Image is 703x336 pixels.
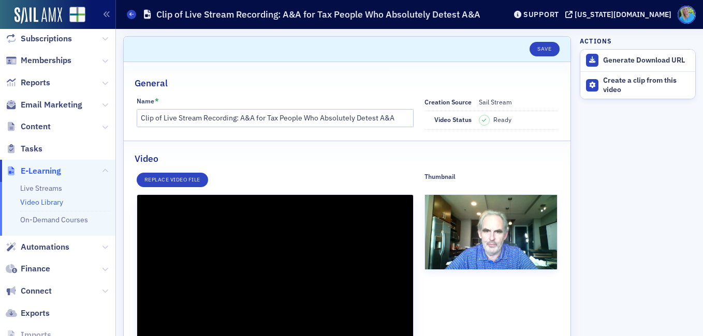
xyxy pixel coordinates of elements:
[530,42,559,56] button: Save
[6,263,50,274] a: Finance
[523,10,559,19] div: Support
[20,184,62,193] a: Live Streams
[479,111,558,129] dd: Ready
[580,71,695,99] button: Create a clip from this video
[565,11,675,18] button: [US_STATE][DOMAIN_NAME]
[135,77,168,90] h2: General
[6,55,71,66] a: Memberships
[6,241,69,253] a: Automations
[156,8,480,21] h1: Clip of Live Stream Recording: A&A for Tax People Who Absolutely Detest A&A
[62,7,85,24] a: View Homepage
[21,285,52,297] span: Connect
[6,99,82,111] a: Email Marketing
[155,97,159,104] abbr: This field is required
[14,7,62,24] img: SailAMX
[21,77,50,88] span: Reports
[603,56,690,65] div: Generate Download URL
[6,285,52,297] a: Connect
[424,173,456,180] div: Thumbnail
[21,99,82,111] span: Email Marketing
[424,98,472,106] span: Creation Source
[434,115,472,124] span: Video status
[6,308,50,319] a: Exports
[21,308,50,319] span: Exports
[603,76,690,94] div: Create a clip from this video
[580,36,612,45] h4: Actions
[6,121,51,132] a: Content
[678,6,696,24] span: Profile
[21,33,72,44] span: Subscriptions
[21,165,61,177] span: E-Learning
[69,7,85,23] img: SailAMX
[21,241,69,253] span: Automations
[479,98,512,106] span: Sail Stream
[580,50,695,71] button: Generate Download URL
[21,121,51,132] span: Content
[135,152,158,165] h2: Video
[21,263,50,274] span: Finance
[20,215,88,224] a: On-Demand Courses
[21,55,71,66] span: Memberships
[21,143,42,155] span: Tasks
[6,143,42,155] a: Tasks
[575,10,671,19] div: [US_STATE][DOMAIN_NAME]
[6,33,72,44] a: Subscriptions
[137,173,208,187] button: Replace video file
[137,97,154,105] div: Name
[6,165,61,177] a: E-Learning
[20,197,63,207] a: Video Library
[6,77,50,88] a: Reports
